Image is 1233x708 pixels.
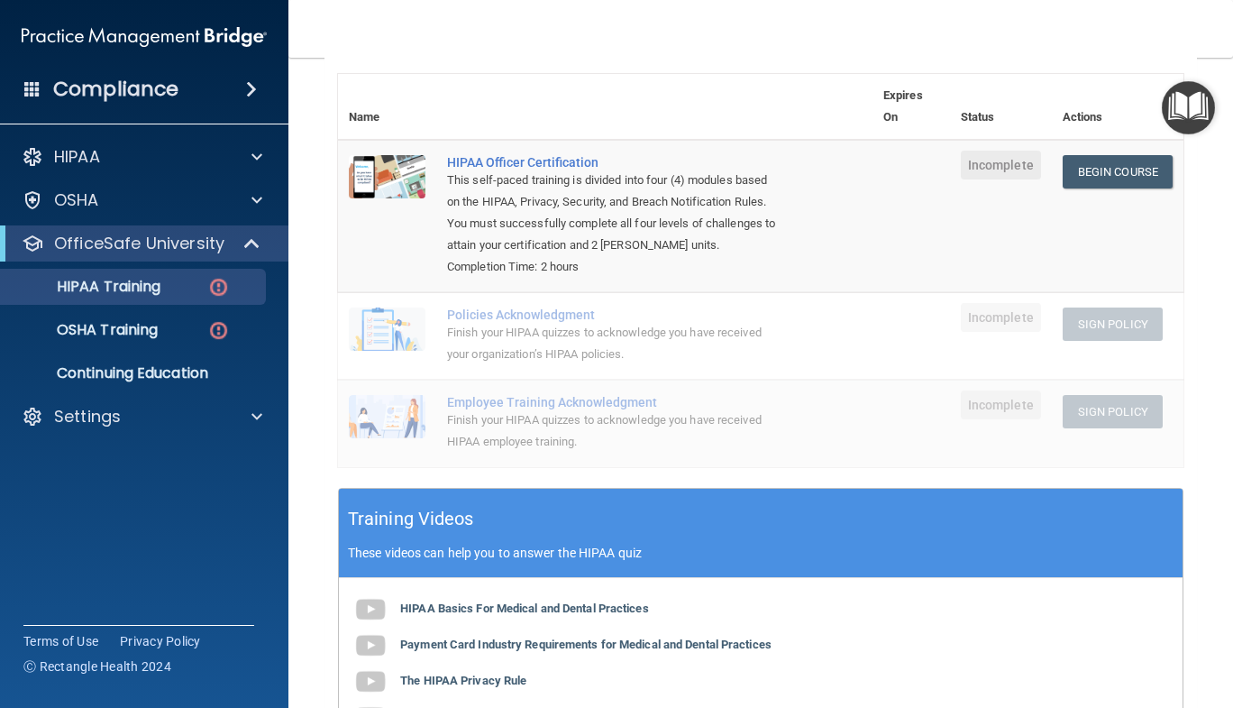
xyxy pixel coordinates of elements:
[352,664,388,700] img: gray_youtube_icon.38fcd6cc.png
[447,409,782,453] div: Finish your HIPAA quizzes to acknowledge you have received HIPAA employee training.
[207,319,230,342] img: danger-circle.6113f641.png
[447,395,782,409] div: Employee Training Acknowledgment
[447,256,782,278] div: Completion Time: 2 hours
[447,155,782,170] a: HIPAA Officer Certification
[53,77,178,102] h4: Compliance
[447,308,782,322] div: Policies Acknowledgment
[22,146,262,168] a: HIPAA
[352,592,388,628] img: gray_youtube_icon.38fcd6cc.png
[961,391,1041,419] span: Incomplete
[961,151,1041,179] span: Incomplete
[120,632,201,650] a: Privacy Policy
[1063,155,1173,188] a: Begin Course
[400,638,772,651] b: Payment Card Industry Requirements for Medical and Dental Practices
[447,322,782,365] div: Finish your HIPAA quizzes to acknowledge you have received your organization’s HIPAA policies.
[23,657,171,676] span: Ⓒ Rectangle Health 2024
[12,278,160,296] p: HIPAA Training
[1162,81,1215,134] button: Open Resource Center
[54,189,99,211] p: OSHA
[400,674,526,687] b: The HIPAA Privacy Rule
[22,189,262,211] a: OSHA
[54,406,121,428] p: Settings
[1052,74,1183,140] th: Actions
[447,170,782,256] div: This self-paced training is divided into four (4) modules based on the HIPAA, Privacy, Security, ...
[22,19,267,55] img: PMB logo
[338,74,436,140] th: Name
[23,632,98,650] a: Terms of Use
[1063,308,1163,341] button: Sign Policy
[12,321,158,339] p: OSHA Training
[950,74,1052,140] th: Status
[22,233,261,254] a: OfficeSafe University
[12,364,258,382] p: Continuing Education
[872,74,950,140] th: Expires On
[54,146,100,168] p: HIPAA
[961,303,1041,332] span: Incomplete
[1063,395,1163,428] button: Sign Policy
[400,602,649,615] b: HIPAA Basics For Medical and Dental Practices
[22,406,262,428] a: Settings
[207,276,230,299] img: danger-circle.6113f641.png
[54,233,224,254] p: OfficeSafe University
[348,546,1174,560] p: These videos can help you to answer the HIPAA quiz
[352,628,388,664] img: gray_youtube_icon.38fcd6cc.png
[348,503,474,535] h5: Training Videos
